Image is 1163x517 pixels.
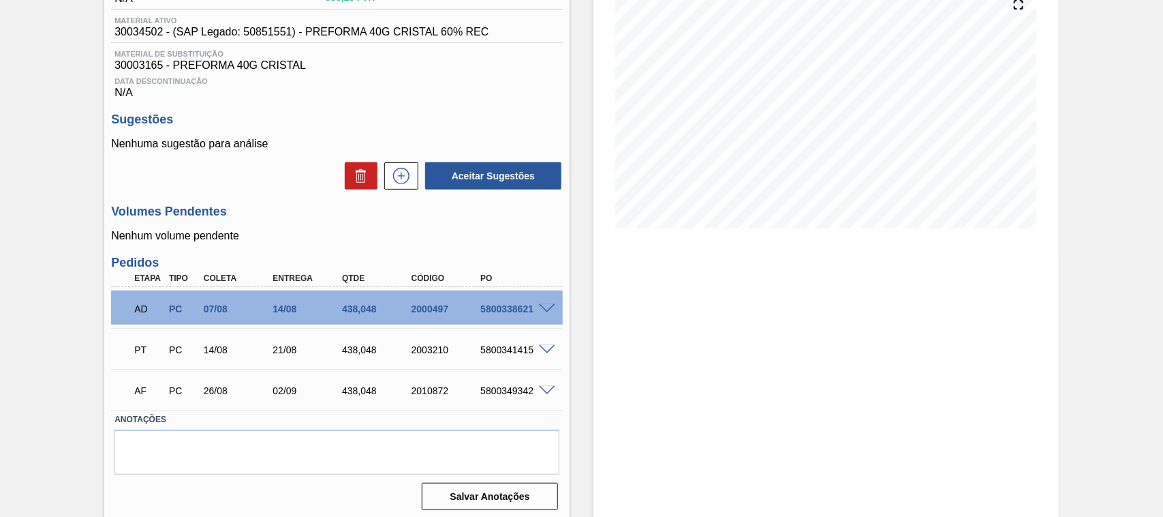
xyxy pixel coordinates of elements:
[377,162,418,190] div: Nova sugestão
[114,50,559,58] span: Material de Substituição
[114,410,559,430] label: Anotações
[166,304,201,314] div: Pedido de Compra
[114,59,559,72] span: 30003165 - PREFORMA 40G CRISTAL
[134,344,163,355] p: PT
[166,344,201,355] div: Pedido de Compra
[408,385,485,396] div: 2010872
[131,274,166,283] div: Etapa
[111,138,563,150] p: Nenhuma sugestão para análise
[425,162,561,190] button: Aceitar Sugestões
[111,113,563,127] h3: Sugestões
[339,304,416,314] div: 438,048
[114,26,489,38] span: 30034502 - (SAP Legado: 50851551) - PREFORMA 40G CRISTAL 60% REC
[477,385,554,396] div: 5800349342
[166,385,201,396] div: Pedido de Compra
[269,385,346,396] div: 02/09/2025
[338,162,377,190] div: Excluir Sugestões
[339,344,416,355] div: 438,048
[200,344,277,355] div: 14/08/2025
[134,385,163,396] p: AF
[339,274,416,283] div: Qtde
[111,230,563,242] p: Nenhum volume pendente
[131,294,166,324] div: Aguardando Descarga
[269,274,346,283] div: Entrega
[269,344,346,355] div: 21/08/2025
[131,335,166,365] div: Pedido em Trânsito
[131,376,166,406] div: Aguardando Faturamento
[422,483,558,510] button: Salvar Anotações
[408,344,485,355] div: 2003210
[200,385,277,396] div: 26/08/2025
[114,77,559,85] span: Data Descontinuação
[269,304,346,314] div: 14/08/2025
[477,344,554,355] div: 5800341415
[477,304,554,314] div: 5800338621
[477,274,554,283] div: PO
[114,16,489,25] span: Material ativo
[200,304,277,314] div: 07/08/2025
[134,304,163,314] p: AD
[408,274,485,283] div: Código
[339,385,416,396] div: 438,048
[166,274,201,283] div: Tipo
[408,304,485,314] div: 2000497
[200,274,277,283] div: Coleta
[418,161,563,191] div: Aceitar Sugestões
[111,72,563,99] div: N/A
[111,205,563,219] h3: Volumes Pendentes
[111,256,563,270] h3: Pedidos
